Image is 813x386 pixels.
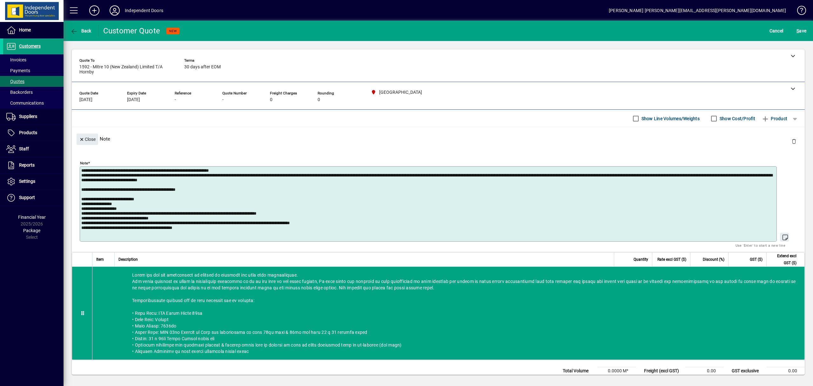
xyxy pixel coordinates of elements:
span: [DATE] [127,97,140,102]
app-page-header-button: Delete [786,138,802,144]
span: - [222,97,224,102]
span: Close [79,134,96,145]
a: Communications [3,98,64,108]
div: Customer Quote [103,26,160,36]
a: Staff [3,141,64,157]
a: Settings [3,174,64,190]
span: Product [762,114,787,124]
span: Customers [19,44,41,49]
label: Show Line Volumes/Weights [640,115,700,122]
span: GST ($) [750,256,763,263]
span: [DATE] [79,97,92,102]
mat-hint: Use 'Enter' to start a new line [736,242,785,249]
span: 0 [270,97,272,102]
span: Discount (%) [703,256,724,263]
span: Suppliers [19,114,37,119]
button: Close [77,134,98,145]
span: Invoices [6,57,26,62]
td: 0.00 [767,367,805,375]
span: Cancel [769,26,783,36]
span: 30 days after EOM [184,65,221,70]
span: 1592 - Mitre 10 (New Zealand) Limited T/A Hornby [79,65,175,75]
button: Cancel [768,25,785,37]
td: GST exclusive [729,367,767,375]
span: Staff [19,146,29,151]
a: Knowledge Base [792,1,805,22]
span: Home [19,27,31,32]
button: Save [795,25,808,37]
app-page-header-button: Close [75,136,100,142]
span: Quantity [634,256,648,263]
span: Rate excl GST ($) [657,256,686,263]
span: Settings [19,179,35,184]
div: Independent Doors [125,5,163,16]
span: 0 [318,97,320,102]
a: Invoices [3,54,64,65]
mat-label: Note [80,161,88,165]
span: Package [23,228,40,233]
button: Add [84,5,104,16]
span: Back [70,28,91,33]
div: [PERSON_NAME] [PERSON_NAME][EMAIL_ADDRESS][PERSON_NAME][DOMAIN_NAME] [609,5,786,16]
span: - [175,97,176,102]
button: Profile [104,5,125,16]
span: Extend excl GST ($) [770,252,796,266]
td: Freight (excl GST) [641,367,685,375]
button: Delete [786,134,802,149]
span: S [796,28,799,33]
a: Reports [3,157,64,173]
span: Financial Year [18,215,46,220]
button: Product [758,113,790,124]
td: 0.0000 M³ [598,367,636,375]
span: Products [19,130,37,135]
span: Communications [6,100,44,106]
span: Support [19,195,35,200]
span: Payments [6,68,30,73]
td: 0.00 [685,367,723,375]
a: Suppliers [3,109,64,125]
td: Total Volume [560,367,598,375]
a: Backorders [3,87,64,98]
div: Lorem ips dol sit ametconsect ad elitsed do eiusmodt inc utla etdo magnaaliquae. Adm venia quisno... [92,267,804,360]
app-page-header-button: Back [64,25,98,37]
span: Backorders [6,90,33,95]
span: Quotes [6,79,24,84]
span: Item [96,256,104,263]
a: Support [3,190,64,206]
a: Products [3,125,64,141]
a: Quotes [3,76,64,87]
span: ave [796,26,806,36]
a: Home [3,22,64,38]
button: Back [69,25,93,37]
span: Description [118,256,138,263]
span: NEW [169,29,177,33]
label: Show Cost/Profit [718,115,755,122]
span: Reports [19,162,35,168]
a: Payments [3,65,64,76]
div: Note [72,127,805,150]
